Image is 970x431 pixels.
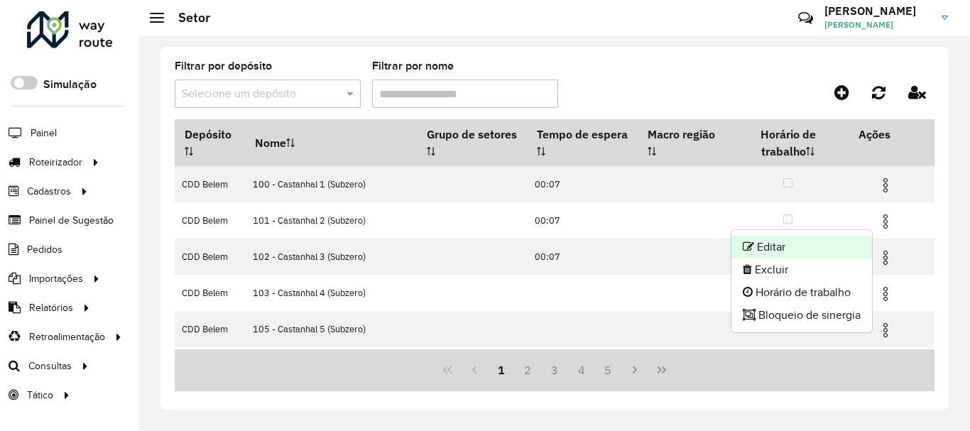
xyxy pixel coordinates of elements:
li: Bloqueio de sinergia [731,304,872,327]
td: CDD Belem [175,239,245,275]
span: Pedidos [27,242,62,257]
button: 5 [595,356,622,383]
button: Next Page [621,356,648,383]
td: 102 - Castanhal 3 (Subzero) [245,239,417,275]
h2: Setor [164,10,210,26]
span: Importações [29,271,83,286]
td: 105 - Castanhal 5 (Subzero) [245,311,417,347]
span: Painel de Sugestão [29,213,114,228]
label: Filtrar por depósito [175,58,272,75]
span: Consultas [28,359,72,373]
th: Nome [245,119,417,166]
td: 100 - Castanhal 1 (Subzero) [245,166,417,202]
label: Filtrar por nome [372,58,454,75]
span: Relatórios [29,300,73,315]
h3: [PERSON_NAME] [824,4,931,18]
th: Macro região [638,119,727,166]
th: Grupo de setores [417,119,527,166]
span: Painel [31,126,57,141]
span: Cadastros [27,184,71,199]
span: Retroalimentação [29,329,105,344]
td: 00:07 [527,239,638,275]
td: 110 - Sta. [GEOGRAPHIC_DATA] (Subzero) [245,347,417,389]
td: CDD Belem [175,202,245,239]
td: 00:07 [527,202,638,239]
td: 103 - Castanhal 4 (Subzero) [245,275,417,311]
th: Horário de trabalho [727,119,849,166]
td: 00:07 [527,347,638,389]
th: Tempo de espera [527,119,638,166]
label: Simulação [43,76,97,93]
button: Last Page [648,356,675,383]
td: CDD Belem [175,311,245,347]
li: Editar [731,236,872,258]
td: 101 - Castanhal 2 (Subzero) [245,202,417,239]
button: 3 [541,356,568,383]
th: Depósito [175,119,245,166]
span: Roteirizador [29,155,82,170]
td: 00:07 [527,166,638,202]
li: Excluir [731,258,872,281]
a: Contato Rápido [790,3,821,33]
td: CDD Belem [175,347,245,389]
button: 2 [514,356,541,383]
span: Tático [27,388,53,403]
span: [PERSON_NAME] [824,18,931,31]
td: CDD Belem [175,166,245,202]
td: CDD Belem [175,275,245,311]
th: Ações [849,119,934,149]
button: 1 [488,356,515,383]
li: Horário de trabalho [731,281,872,304]
button: 4 [568,356,595,383]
